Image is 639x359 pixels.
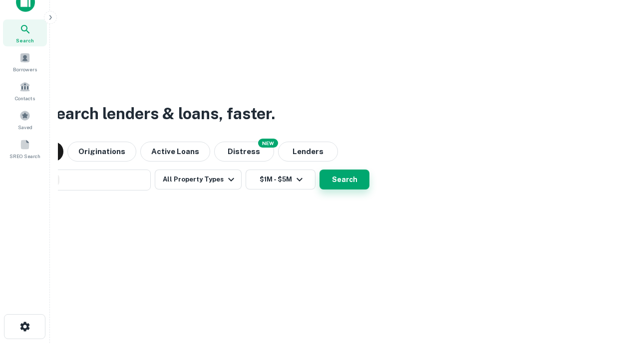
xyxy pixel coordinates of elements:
button: Originations [67,142,136,162]
a: SREO Search [3,135,47,162]
a: Contacts [3,77,47,104]
button: $1M - $5M [246,170,316,189]
a: Borrowers [3,48,47,75]
span: SREO Search [9,152,40,160]
div: NEW [258,139,278,148]
iframe: Chat Widget [589,279,639,327]
button: Active Loans [140,142,210,162]
span: Contacts [15,94,35,102]
a: Saved [3,106,47,133]
button: All Property Types [155,170,242,189]
h3: Search lenders & loans, faster. [45,102,275,126]
button: Lenders [278,142,338,162]
button: Search distressed loans with lien and other non-mortgage details. [214,142,274,162]
a: Search [3,19,47,46]
span: Saved [18,123,32,131]
button: Search [319,170,369,189]
span: Borrowers [13,65,37,73]
span: Search [16,36,34,44]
